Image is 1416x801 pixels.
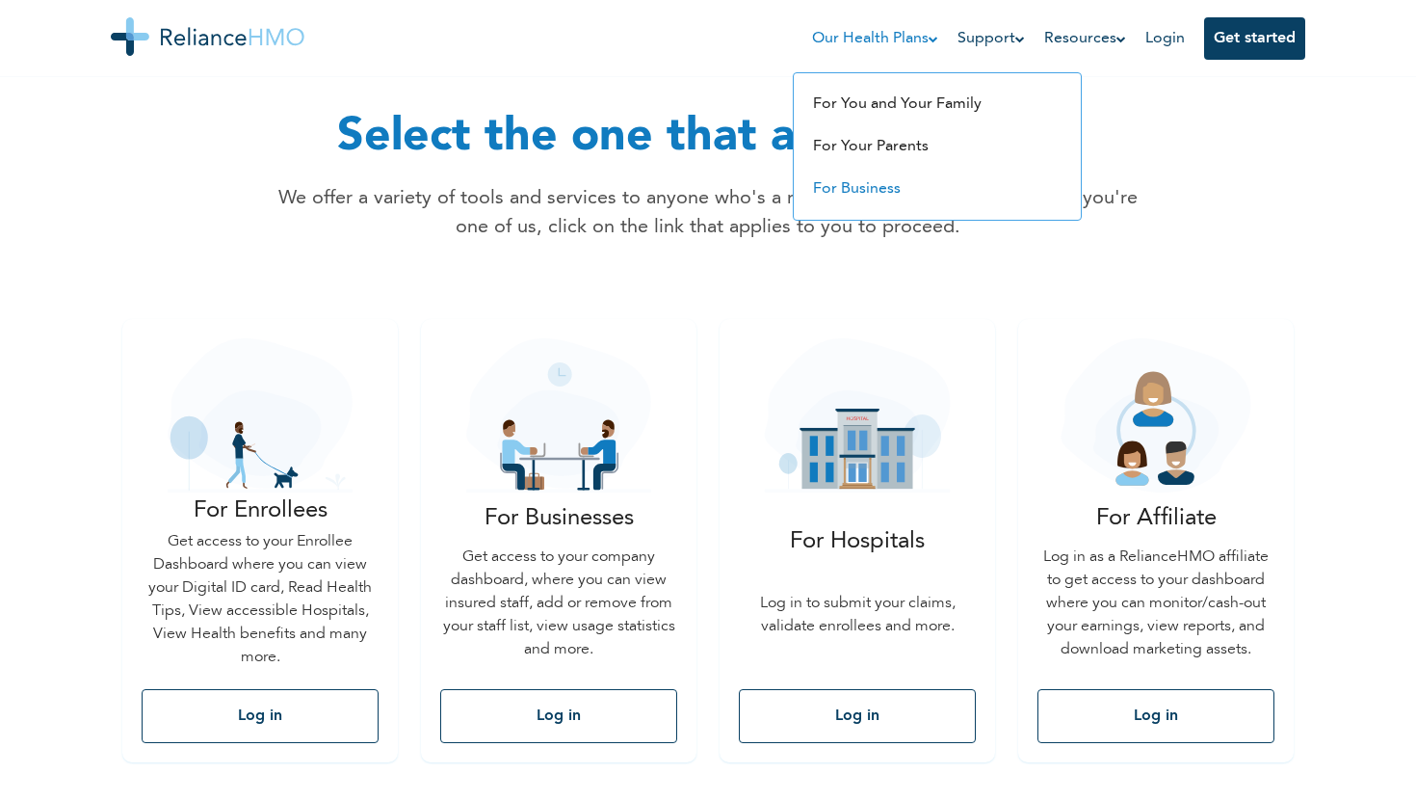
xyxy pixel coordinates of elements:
a: Support [957,27,1025,50]
img: Reliance HMO's Logo [111,17,304,56]
a: Log in [142,670,379,743]
p: For Businesses [440,501,677,536]
button: Get started [1204,17,1305,60]
p: Log in to submit your claims, validate enrollees and more. [739,592,976,638]
a: Our Health Plans [812,27,938,50]
p: For Affiliate [1037,501,1274,536]
button: Log in [1037,689,1274,743]
a: Log in [739,670,976,743]
img: hospital_icon.svg [739,338,976,493]
img: affiliate-icon.svg [1037,338,1274,493]
img: business_icon.svg [440,338,677,493]
p: Get access to your company dashboard, where you can view insured staff, add or remove from your s... [440,546,677,661]
button: Log in [440,689,677,743]
p: We offer a variety of tools and services to anyone who's a member of the Reliance Family. If you'... [275,184,1141,242]
button: Log in [739,689,976,743]
a: Log in [440,670,677,743]
img: single_guy_icon.svg [142,338,379,493]
h1: Select the one that applies to you [275,103,1141,173]
a: Login [1145,31,1185,46]
button: Log in [142,689,379,743]
a: For Your Parents [813,139,929,154]
a: Resources [1044,27,1126,50]
p: For Enrollees [142,494,379,528]
p: Get access to your Enrollee Dashboard where you can view your Digital ID card, Read Health Tips, ... [142,530,379,669]
a: For Business [813,181,901,197]
a: For You and Your Family [813,96,982,112]
a: Log in [1037,670,1274,743]
p: For Hospitals [739,524,976,559]
p: Log in as a RelianceHMO affiliate to get access to your dashboard where you can monitor/cash-out ... [1037,546,1274,661]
